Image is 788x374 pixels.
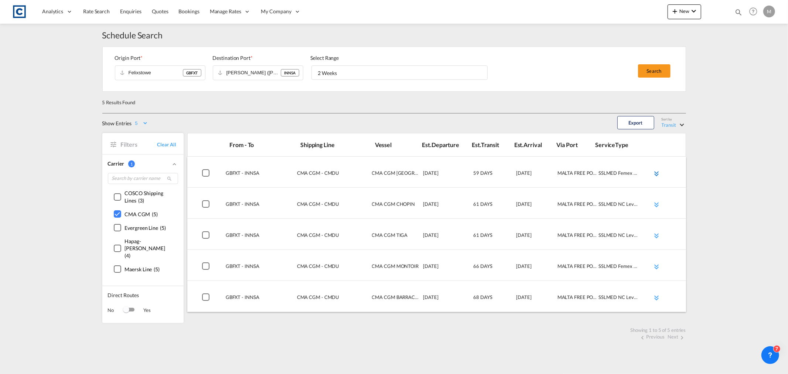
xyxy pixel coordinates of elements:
div: CMA CGM MONTOIR [372,257,420,281]
div: Destination Port [213,54,303,62]
div: ( ) [125,211,158,218]
div: M [763,6,775,17]
div: MALTA FREE PORT TERMINAL LTD [557,226,597,250]
div: Vessel [375,141,422,149]
div: Schedule Search [102,29,686,41]
div: 2025-11-07T06:00:00.000 [516,226,556,250]
div: 2025-09-06T07:00:00.000 [423,226,462,250]
button: Export [617,116,654,129]
input: Search by carrier name [108,173,178,184]
div: Felixstowe / GBFXT Nhava Sheva / INNSA [226,195,297,219]
div: MALTA FREE PORT TERMINAL LTD [557,164,597,188]
div: ServiceType [595,141,634,149]
div: 2025-09-01T21:00:00.000 [423,257,462,281]
md-icon: icon-plus 400-fg [671,7,679,16]
div: 5 Results Found [102,99,136,106]
span: No [108,307,122,313]
div: MALTA FREE PORT TERMINAL LTD [557,288,597,312]
div: 68 DAYS [473,288,512,312]
div: 61 DAYS [473,195,512,219]
md-checkbox: () [114,224,166,232]
span: 4 [126,252,129,259]
md-icon: icon-chevron-double-down md-link-fg [652,200,661,209]
a: Clear All [157,141,176,148]
div: SSLMED NC Levant Express [598,195,638,219]
div: SSLMED Femex 1 - Aegean Shuttle [598,164,638,188]
div: CMA CGM CHOPIN [372,195,420,219]
button: Nexticon-chevron-right [668,334,686,341]
span: Previous [647,334,665,340]
span: Hapag-[PERSON_NAME] [125,238,166,252]
div: 66 DAYS [473,257,512,281]
div: Origin Port [115,54,205,62]
md-icon: icon-chevron-double-down md-link-fg [652,169,661,178]
span: Analytics [42,8,63,15]
md-switch: Switch 1 [121,305,136,316]
div: Transit [662,122,676,128]
span: 5 [155,266,158,272]
span: Yes [136,307,151,313]
span: Direct Routes [108,292,178,303]
span: Help [747,5,760,18]
div: ( ) [125,224,166,232]
div: Via Port [557,141,596,149]
div: 2025-10-24T06:00:00.000 [516,164,556,188]
span: Manage Rates [210,8,241,15]
div: Shipping Line [300,141,371,149]
span: Evergreen Line [125,225,158,231]
div: 2025-08-25T21:00:00.000 [423,164,462,188]
button: icon-plus 400-fgNewicon-chevron-down [668,4,701,19]
span: Mediterranean Shipping Company [125,279,159,300]
div: Felixstowe / GBFXT Nhava Sheva / INNSA [226,226,297,250]
div: 2025-10-24T06:00:00.000 [516,195,556,219]
md-checkbox: () [114,279,172,301]
md-icon: icon-chevron-left [639,334,647,341]
md-select: Select: Transit [662,120,686,129]
span: New [671,8,698,14]
div: Sort by [662,117,672,122]
div: 2025-11-07T06:00:00.000 [516,257,556,281]
md-icon: icon-chevron-double-down md-link-fg [652,293,661,302]
span: 5 [153,211,156,217]
md-icon: icon-chevron-double-down md-link-fg [652,231,661,240]
img: 1fdb9190129311efbfaf67cbb4249bed.jpeg [11,3,28,20]
button: icon-chevron-leftPrevious [639,334,667,341]
md-icon: icon-chevron-down [689,7,698,16]
div: CMA CGM - CMDU [297,195,368,219]
div: MALTA FREE PORT TERMINAL LTD [557,195,597,219]
div: SSLMED Femex 1 - Aegean Shuttle [598,257,638,281]
span: Carrier [108,160,124,167]
div: 2025-11-07T06:00:00.000 [516,288,556,312]
span: Enquiries [120,8,141,14]
div: CMA CGM TIGA [372,226,420,250]
div: ( ) [125,190,172,204]
div: 59 DAYS [473,164,512,188]
span: CMA CGM [125,211,150,217]
div: CMA CGM - CMDU [297,288,368,312]
div: CMA CGM - CMDU [297,164,368,188]
div: Help [747,5,763,18]
div: ( ) [125,279,172,301]
span: Quotes [152,8,168,14]
span: 3 [140,197,143,204]
div: Showing 1 to 5 of 5 entries [630,327,686,333]
div: 2025-08-30T07:00:00.000 [423,288,462,312]
md-checkbox: () [114,238,172,259]
div: SSLMED NC Levant Express [598,288,638,312]
div: From - To [229,141,300,149]
input: Select Destination Port [226,67,281,78]
div: INNSA [281,69,299,76]
div: 2025-08-23T07:00:00.000 [423,195,462,219]
span: 1 [128,160,135,167]
button: Search [638,64,671,78]
md-icon: icon-magnify [734,8,743,16]
div: Felixstowe / GBFXT Nhava Sheva / INNSA [226,164,297,188]
div: CMA CGM - CMDU [297,257,368,281]
div: CMA CGM - CMDU [297,226,368,250]
div: Est.Arrival [514,141,553,149]
md-checkbox: () [114,190,172,204]
span: COSCO Shipping Lines [125,190,164,204]
div: Carrier 1 [108,160,178,167]
div: Select Range [311,54,488,62]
